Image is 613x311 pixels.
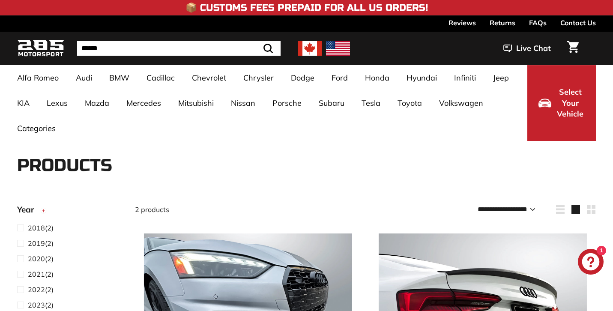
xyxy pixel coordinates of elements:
[138,65,183,90] a: Cadillac
[529,15,547,30] a: FAQs
[28,254,45,263] span: 2020
[575,249,606,277] inbox-online-store-chat: Shopify online store chat
[101,65,138,90] a: BMW
[222,90,264,116] a: Nissan
[484,65,517,90] a: Jeep
[389,90,431,116] a: Toyota
[170,90,222,116] a: Mitsubishi
[185,3,428,13] h4: 📦 Customs Fees Prepaid for All US Orders!
[9,90,38,116] a: KIA
[76,90,118,116] a: Mazda
[562,34,584,63] a: Cart
[28,254,54,264] span: (2)
[38,90,76,116] a: Lexus
[28,300,54,310] span: (2)
[398,65,446,90] a: Hyundai
[28,301,45,309] span: 2023
[449,15,476,30] a: Reviews
[264,90,310,116] a: Porsche
[28,270,45,278] span: 2021
[282,65,323,90] a: Dodge
[446,65,484,90] a: Infiniti
[17,201,121,222] button: Year
[323,65,356,90] a: Ford
[28,284,54,295] span: (2)
[28,285,45,294] span: 2022
[17,39,64,59] img: Logo_285_Motorsport_areodynamics_components
[9,116,64,141] a: Categories
[490,15,515,30] a: Returns
[310,90,353,116] a: Subaru
[118,90,170,116] a: Mercedes
[17,156,596,175] h1: Products
[17,203,40,216] span: Year
[560,15,596,30] a: Contact Us
[556,87,585,120] span: Select Your Vehicle
[9,65,67,90] a: Alfa Romeo
[356,65,398,90] a: Honda
[28,238,54,248] span: (2)
[492,38,562,59] button: Live Chat
[516,43,551,54] span: Live Chat
[431,90,492,116] a: Volkswagen
[135,204,365,215] div: 2 products
[67,65,101,90] a: Audi
[77,41,281,56] input: Search
[28,224,45,232] span: 2018
[527,65,596,141] button: Select Your Vehicle
[183,65,235,90] a: Chevrolet
[28,223,54,233] span: (2)
[28,239,45,248] span: 2019
[353,90,389,116] a: Tesla
[235,65,282,90] a: Chrysler
[28,269,54,279] span: (2)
